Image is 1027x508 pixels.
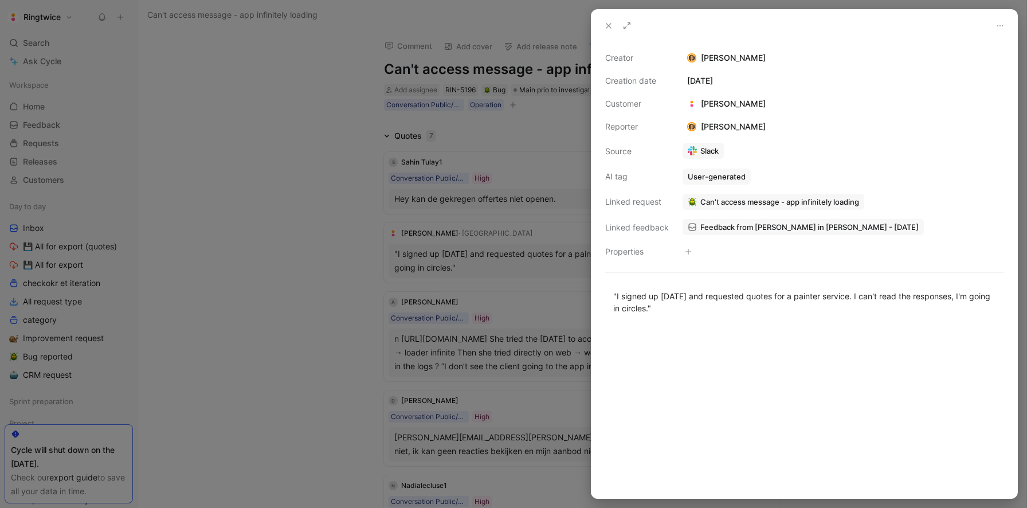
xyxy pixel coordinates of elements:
img: logo [687,99,696,108]
div: Linked feedback [605,221,669,235]
button: 🪲Can't access message - app infinitely loading [683,194,864,210]
div: Reporter [605,120,669,134]
span: Can't access message - app infinitely loading [700,197,859,207]
div: Linked request [605,195,669,209]
img: avatar [688,54,696,62]
div: Source [605,144,669,158]
div: AI tag [605,170,669,183]
div: Creator [605,51,669,65]
div: Creation date [605,74,669,88]
span: Feedback from [PERSON_NAME] in [PERSON_NAME] - [DATE] [700,222,919,232]
a: Feedback from [PERSON_NAME] in [PERSON_NAME] - [DATE] [683,219,924,235]
div: Properties [605,245,669,259]
div: User-generated [688,171,746,182]
div: [DATE] [683,74,1004,88]
div: [PERSON_NAME] [683,120,770,134]
img: avatar [688,123,696,131]
div: [PERSON_NAME] [683,51,1004,65]
div: [PERSON_NAME] [683,97,770,111]
img: 🪲 [688,197,697,206]
div: "I signed up [DATE] and requested quotes for a painter service. I can't read the responses, I'm g... [613,290,995,314]
a: Slack [683,143,724,159]
div: Customer [605,97,669,111]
